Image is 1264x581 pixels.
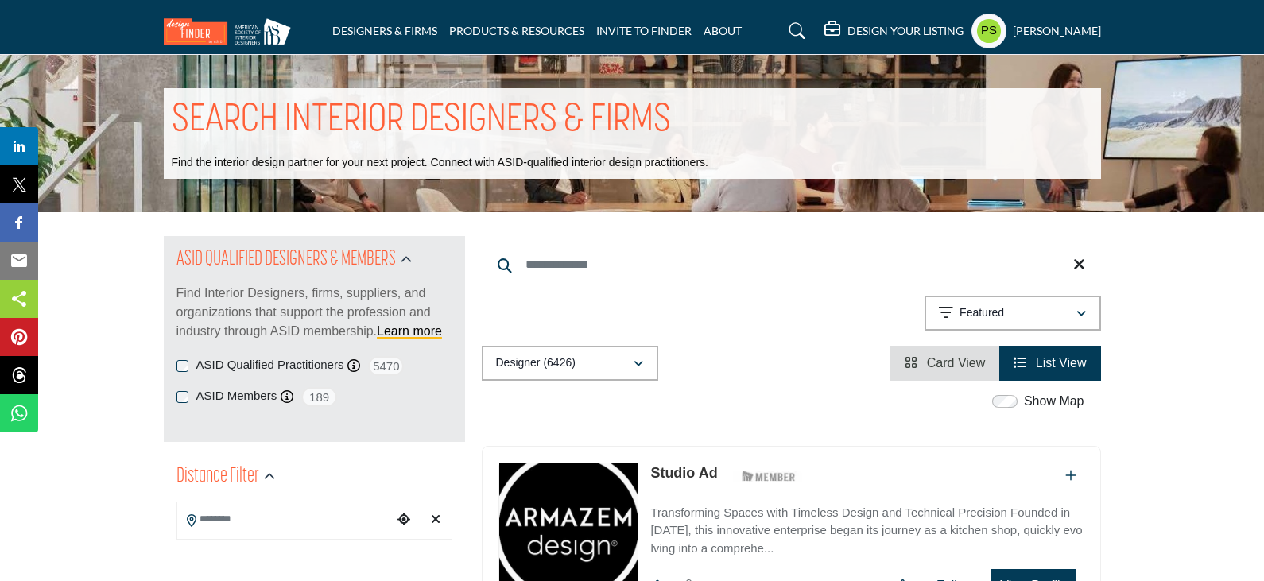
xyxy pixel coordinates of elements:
[196,387,277,405] label: ASID Members
[176,246,396,274] h2: ASID QUALIFIED DESIGNERS & MEMBERS
[1013,23,1101,39] h5: [PERSON_NAME]
[999,346,1100,381] li: List View
[960,305,1004,321] p: Featured
[925,296,1101,331] button: Featured
[424,503,448,537] div: Clear search location
[332,24,437,37] a: DESIGNERS & FIRMS
[482,346,658,381] button: Designer (6426)
[172,96,671,145] h1: SEARCH INTERIOR DESIGNERS & FIRMS
[301,387,337,407] span: 189
[176,360,188,372] input: ASID Qualified Practitioners checkbox
[824,21,964,41] div: DESIGN YOUR LISTING
[1065,469,1076,482] a: Add To List
[176,284,452,341] p: Find Interior Designers, firms, suppliers, and organizations that support the profession and indu...
[650,494,1084,558] a: Transforming Spaces with Timeless Design and Technical Precision Founded in [DATE], this innovati...
[368,356,404,376] span: 5470
[196,356,344,374] label: ASID Qualified Practitioners
[172,155,708,171] p: Find the interior design partner for your next project. Connect with ASID-qualified interior desi...
[1024,392,1084,411] label: Show Map
[704,24,742,37] a: ABOUT
[847,24,964,38] h5: DESIGN YOUR LISTING
[176,463,259,491] h2: Distance Filter
[449,24,584,37] a: PRODUCTS & RESOURCES
[392,503,416,537] div: Choose your current location
[650,504,1084,558] p: Transforming Spaces with Timeless Design and Technical Precision Founded in [DATE], this innovati...
[905,356,985,370] a: View Card
[927,356,986,370] span: Card View
[482,246,1101,284] input: Search Keyword
[890,346,999,381] li: Card View
[176,391,188,403] input: ASID Members checkbox
[496,355,576,371] p: Designer (6426)
[774,18,816,44] a: Search
[1014,356,1086,370] a: View List
[164,18,299,45] img: Site Logo
[177,504,392,535] input: Search Location
[650,463,717,484] p: Studio Ad
[596,24,692,37] a: INVITE TO FINDER
[377,324,442,338] a: Learn more
[1036,356,1087,370] span: List View
[971,14,1006,48] button: Show hide supplier dropdown
[650,465,717,481] a: Studio Ad
[733,467,805,486] img: ASID Members Badge Icon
